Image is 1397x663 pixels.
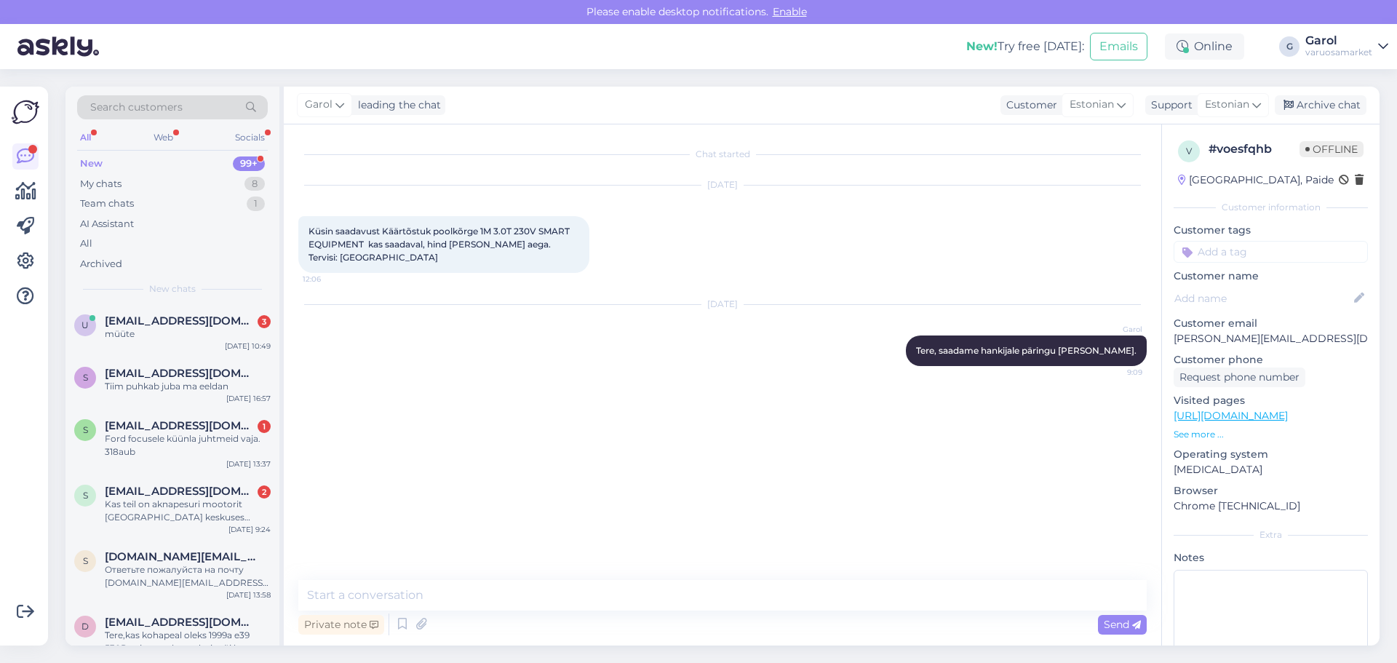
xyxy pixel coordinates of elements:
div: 8 [244,177,265,191]
div: Socials [232,128,268,147]
div: [GEOGRAPHIC_DATA], Paide [1178,172,1334,188]
span: s [83,555,88,566]
div: Customer information [1174,201,1368,214]
p: [PERSON_NAME][EMAIL_ADDRESS][DOMAIN_NAME] [1174,331,1368,346]
p: See more ... [1174,428,1368,441]
div: AI Assistant [80,217,134,231]
div: Garol [1305,35,1372,47]
p: Browser [1174,483,1368,499]
b: New! [966,39,998,53]
div: Online [1165,33,1244,60]
div: # voesfqhb [1209,140,1300,158]
span: Send [1104,618,1141,631]
p: Customer phone [1174,352,1368,368]
span: S [83,372,88,383]
div: Archive chat [1275,95,1366,115]
div: [DATE] 13:58 [226,589,271,600]
p: Customer tags [1174,223,1368,238]
div: Try free [DATE]: [966,38,1084,55]
span: New chats [149,282,196,295]
p: Notes [1174,550,1368,565]
div: Tere,kas kohapeal oleks 1999a e39 530D esimest abs andurit või kas oleks võimalik tellida tänaseks? [105,629,271,655]
p: Customer email [1174,316,1368,331]
div: [DATE] [298,178,1147,191]
span: Svenvene06@gmail.com [105,485,256,498]
div: [DATE] [298,298,1147,311]
span: 12:06 [303,274,357,285]
div: G [1279,36,1300,57]
span: savkor.auto@gmail.com [105,550,256,563]
div: Archived [80,257,122,271]
div: Support [1145,98,1193,113]
div: Tiim puhkab juba ma eeldan [105,380,271,393]
div: Web [151,128,176,147]
span: Enable [768,5,811,18]
div: Kas teil on aknapesuri mootorit [GEOGRAPHIC_DATA] keskuses saadaval? Bmw 520D [DATE] aasta mudelile? [105,498,271,524]
p: Operating system [1174,447,1368,462]
span: s [83,424,88,435]
div: Ford focusele küünla juhtmeid vaja. 318aub [105,432,271,458]
div: Customer [1000,98,1057,113]
p: Visited pages [1174,393,1368,408]
div: varuosamarket [1305,47,1372,58]
span: u [81,319,89,330]
a: Garolvaruosamarket [1305,35,1388,58]
div: müüte [105,327,271,341]
div: 1 [258,420,271,433]
span: Garol [1088,324,1142,335]
div: Private note [298,615,384,635]
span: uudeltpeep@gmail.com [105,314,256,327]
div: My chats [80,177,122,191]
div: [DATE] 10:49 [225,341,271,352]
div: [DATE] 9:24 [228,524,271,535]
span: Search customers [90,100,183,115]
button: Emails [1090,33,1147,60]
img: Askly Logo [12,98,39,126]
span: v [1186,146,1192,156]
div: New [80,156,103,171]
a: [URL][DOMAIN_NAME] [1174,409,1288,422]
span: S [83,490,88,501]
div: 2 [258,485,271,499]
span: Garol [305,97,333,113]
p: Customer name [1174,269,1368,284]
span: seppelger@gmail.com [105,419,256,432]
div: Request phone number [1174,368,1305,387]
span: d [81,621,89,632]
div: leading the chat [352,98,441,113]
p: [MEDICAL_DATA] [1174,462,1368,477]
span: Estonian [1070,97,1114,113]
div: All [77,128,94,147]
span: 9:09 [1088,367,1142,378]
div: 1 [247,196,265,211]
div: 99+ [233,156,265,171]
span: Estonian [1205,97,1249,113]
input: Add name [1174,290,1351,306]
div: Team chats [80,196,134,211]
div: Chat started [298,148,1147,161]
span: Siseminevabadus@gmail.com [105,367,256,380]
span: Tere, saadame hankijale päringu [PERSON_NAME]. [916,345,1137,356]
div: 3 [258,315,271,328]
input: Add a tag [1174,241,1368,263]
div: Extra [1174,528,1368,541]
div: Ответьте пожалуйста на почту [DOMAIN_NAME][EMAIL_ADDRESS][DOMAIN_NAME] [105,563,271,589]
span: Küsin saadavust Käärtõstuk poolkõrge 1M 3.0T 230V SMART EQUIPMENT kas saadaval, hind [PERSON_NAME... [309,226,572,263]
div: All [80,237,92,251]
span: Offline [1300,141,1364,157]
div: [DATE] 13:37 [226,458,271,469]
span: danielmarkultcak61@gmail.com [105,616,256,629]
p: Chrome [TECHNICAL_ID] [1174,499,1368,514]
div: [DATE] 16:57 [226,393,271,404]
